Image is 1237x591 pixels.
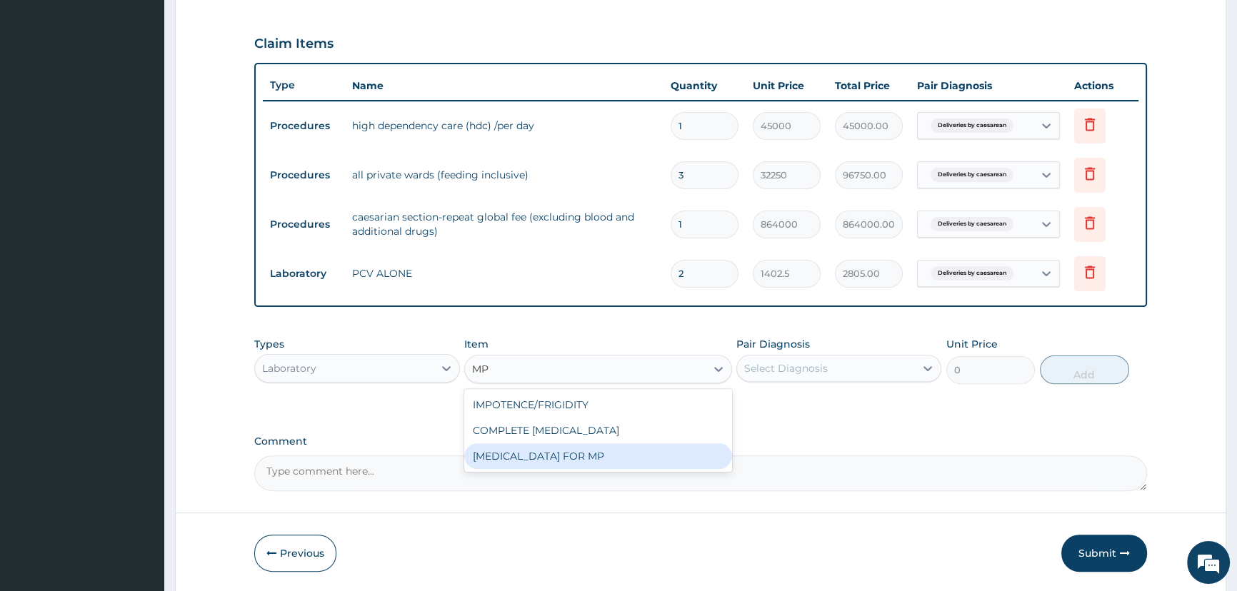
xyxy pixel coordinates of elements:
td: Procedures [263,113,345,139]
th: Type [263,72,345,98]
div: Laboratory [262,361,316,375]
span: Deliveries by caesarean [931,217,1013,231]
span: Deliveries by caesarean [931,266,1013,281]
span: We're online! [83,180,197,324]
div: IMPOTENCE/FRIGIDITY [464,392,732,418]
td: Laboratory [263,261,345,287]
div: Minimize live chat window [234,7,269,41]
div: COMPLETE [MEDICAL_DATA] [464,418,732,443]
h3: Claim Items [254,36,334,52]
label: Item [464,337,489,351]
label: Pair Diagnosis [736,337,810,351]
div: Select Diagnosis [744,361,828,375]
td: Procedures [263,211,345,238]
div: Chat with us now [74,80,240,98]
button: Add [1040,355,1129,384]
label: Comment [254,435,1147,448]
span: Deliveries by caesarean [931,168,1013,182]
th: Quantity [663,71,746,100]
label: Types [254,338,284,350]
label: Unit Price [946,337,998,351]
th: Total Price [828,71,910,100]
th: Actions [1067,71,1138,100]
th: Pair Diagnosis [910,71,1067,100]
th: Name [345,71,663,100]
span: Deliveries by caesarean [931,118,1013,133]
td: PCV ALONE [345,259,663,288]
td: high dependency care (hdc) /per day [345,111,663,140]
img: d_794563401_company_1708531726252_794563401 [26,71,58,107]
textarea: Type your message and hit 'Enter' [7,390,272,440]
td: all private wards (feeding inclusive) [345,161,663,189]
div: [MEDICAL_DATA] FOR MP [464,443,732,469]
td: caesarian section-repeat global fee (excluding blood and additional drugs) [345,203,663,246]
button: Previous [254,535,336,572]
td: Procedures [263,162,345,188]
button: Submit [1061,535,1147,572]
th: Unit Price [746,71,828,100]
